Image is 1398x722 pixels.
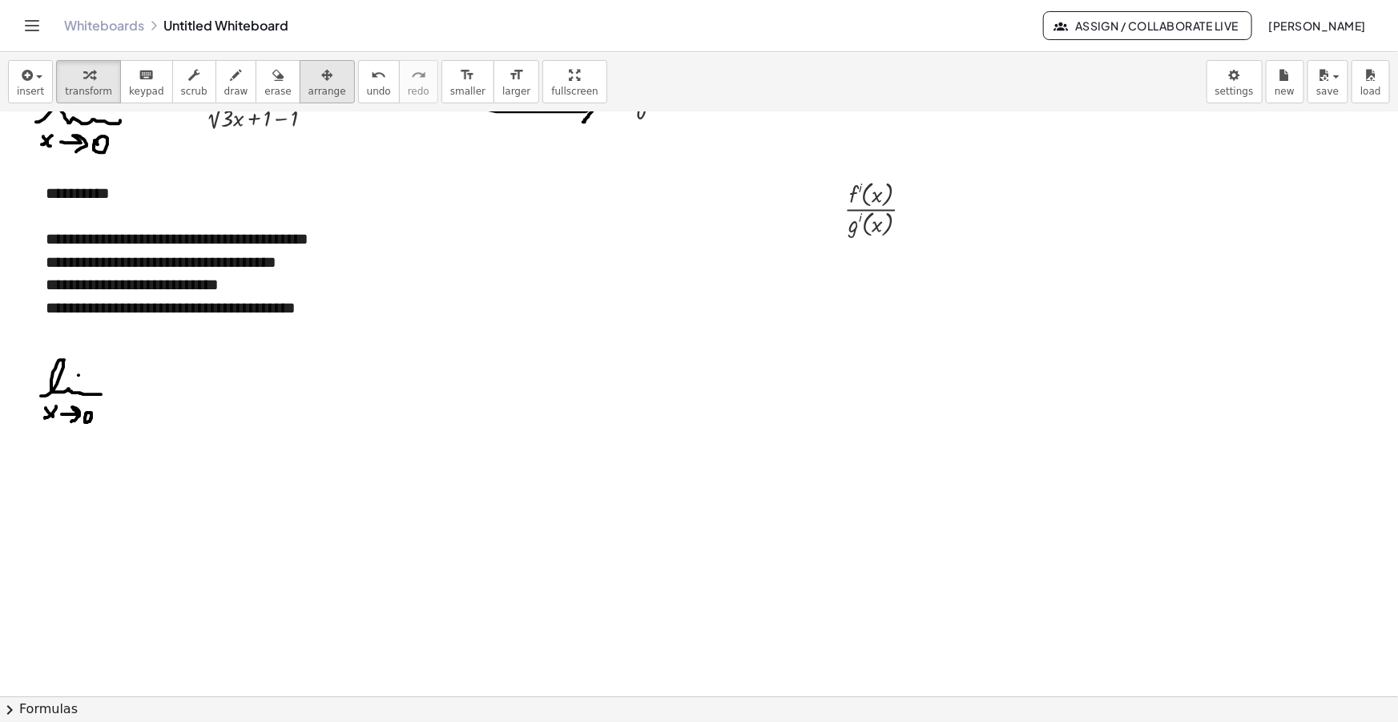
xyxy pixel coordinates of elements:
span: new [1275,86,1295,97]
span: settings [1215,86,1254,97]
a: Whiteboards [64,18,144,34]
span: [PERSON_NAME] [1268,18,1366,33]
button: draw [216,60,257,103]
button: load [1352,60,1390,103]
span: scrub [181,86,207,97]
span: Assign / Collaborate Live [1057,18,1239,33]
span: larger [502,86,530,97]
i: format_size [509,66,524,85]
span: erase [264,86,291,97]
span: smaller [450,86,485,97]
button: insert [8,60,53,103]
button: fullscreen [542,60,606,103]
span: arrange [308,86,346,97]
span: save [1316,86,1339,97]
button: settings [1207,60,1263,103]
button: format_sizelarger [494,60,539,103]
button: arrange [300,60,355,103]
button: scrub [172,60,216,103]
button: Assign / Collaborate Live [1043,11,1252,40]
span: undo [367,86,391,97]
button: new [1266,60,1304,103]
span: load [1360,86,1381,97]
button: redoredo [399,60,438,103]
span: redo [408,86,429,97]
span: keypad [129,86,164,97]
button: erase [256,60,300,103]
button: [PERSON_NAME] [1255,11,1379,40]
button: format_sizesmaller [441,60,494,103]
button: undoundo [358,60,400,103]
button: keyboardkeypad [120,60,173,103]
button: Toggle navigation [19,13,45,38]
button: save [1307,60,1348,103]
i: undo [371,66,386,85]
i: keyboard [139,66,154,85]
i: redo [411,66,426,85]
button: transform [56,60,121,103]
span: fullscreen [551,86,598,97]
i: format_size [460,66,475,85]
span: draw [224,86,248,97]
span: transform [65,86,112,97]
span: insert [17,86,44,97]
